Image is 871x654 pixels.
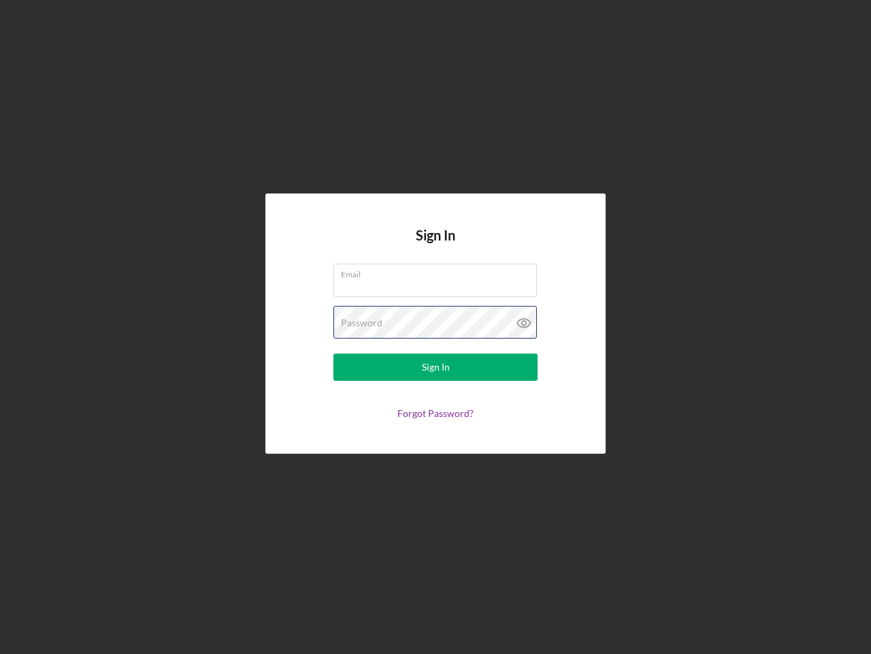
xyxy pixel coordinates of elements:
[422,354,450,381] div: Sign In
[341,317,382,328] label: Password
[333,354,538,381] button: Sign In
[416,228,455,264] h4: Sign In
[397,407,474,419] a: Forgot Password?
[341,264,537,279] label: Email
